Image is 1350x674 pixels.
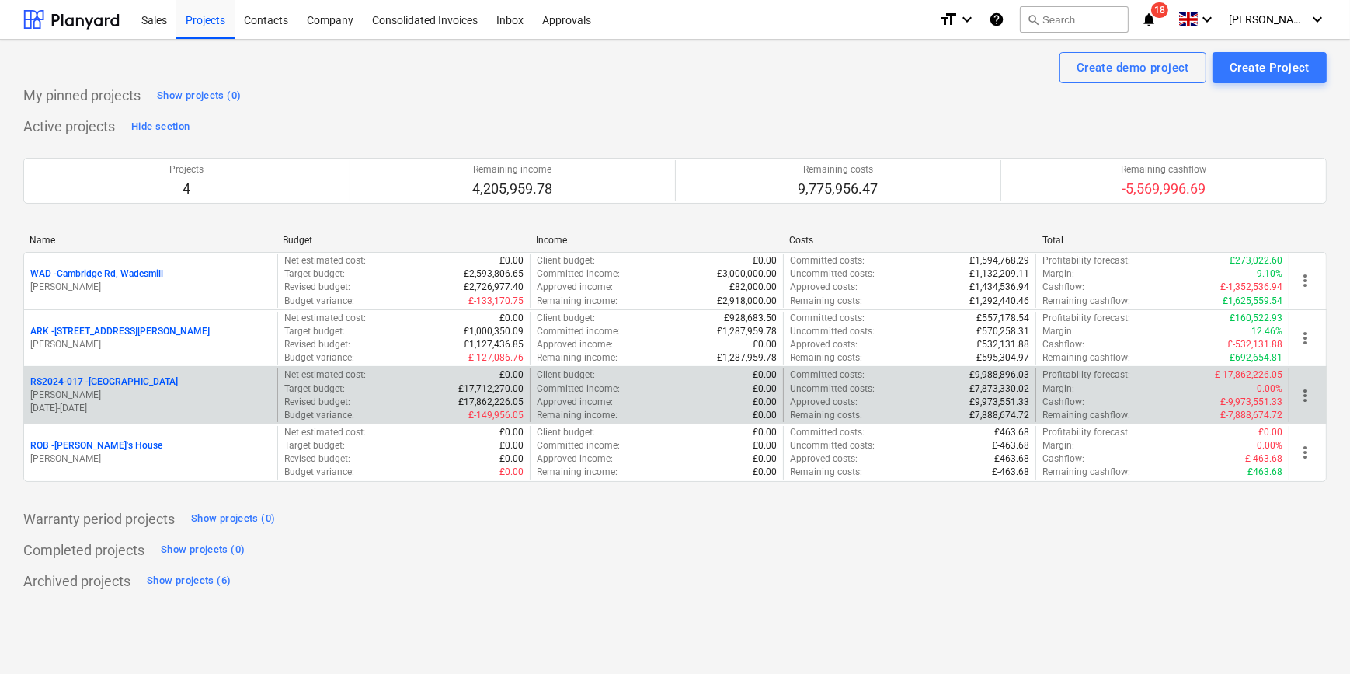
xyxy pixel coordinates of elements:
[537,351,618,365] p: Remaining income :
[992,466,1029,479] p: £-463.68
[1042,312,1130,325] p: Profitability forecast :
[458,382,524,396] p: £17,712,270.00
[1215,368,1282,382] p: £-17,862,226.05
[989,10,1004,29] i: Knowledge base
[1230,254,1282,267] p: £273,022.60
[790,396,858,409] p: Approved costs :
[790,452,858,466] p: Approved costs :
[1296,386,1314,405] span: more_vert
[170,180,204,198] p: 4
[468,351,524,365] p: £-127,086.76
[284,439,345,452] p: Target budget :
[789,235,1030,246] div: Costs
[30,281,271,294] p: [PERSON_NAME]
[1257,267,1282,281] p: 9.10%
[790,382,875,396] p: Uncommitted costs :
[30,235,270,246] div: Name
[191,510,275,528] div: Show projects (0)
[724,312,777,325] p: £928,683.50
[1042,439,1074,452] p: Margin :
[284,382,345,396] p: Target budget :
[1220,281,1282,294] p: £-1,352,536.94
[976,338,1029,351] p: £532,131.88
[1121,180,1206,198] p: -5,569,996.69
[284,351,354,365] p: Budget variance :
[753,254,777,267] p: £0.00
[976,351,1029,365] p: £595,304.97
[157,87,241,105] div: Show projects (0)
[1027,13,1039,26] span: search
[284,325,345,338] p: Target budget :
[30,267,271,294] div: WAD -Cambridge Rd, Wadesmill[PERSON_NAME]
[753,382,777,396] p: £0.00
[161,541,245,559] div: Show projects (0)
[284,312,366,325] p: Net estimated cost :
[284,295,354,308] p: Budget variance :
[30,325,271,351] div: ARK -[STREET_ADDRESS][PERSON_NAME][PERSON_NAME]
[799,180,879,198] p: 9,775,956.47
[23,117,115,136] p: Active projects
[30,389,271,402] p: [PERSON_NAME]
[1042,452,1084,466] p: Cashflow :
[537,452,613,466] p: Approved income :
[537,325,620,338] p: Committed income :
[1042,235,1283,246] div: Total
[717,267,777,281] p: £3,000,000.00
[283,235,524,246] div: Budget
[969,281,1029,294] p: £1,434,536.94
[30,338,271,351] p: [PERSON_NAME]
[30,325,210,338] p: ARK - [STREET_ADDRESS][PERSON_NAME]
[23,510,175,529] p: Warranty period projects
[1042,426,1130,439] p: Profitability forecast :
[1042,281,1084,294] p: Cashflow :
[473,180,553,198] p: 4,205,959.78
[499,312,524,325] p: £0.00
[499,426,524,439] p: £0.00
[284,338,350,351] p: Revised budget :
[717,295,777,308] p: £2,918,000.00
[1042,295,1130,308] p: Remaining cashflow :
[992,439,1029,452] p: £-463.68
[1251,325,1282,338] p: 12.46%
[131,118,190,136] div: Hide section
[284,409,354,422] p: Budget variance :
[537,254,595,267] p: Client budget :
[1227,338,1282,351] p: £-532,131.88
[753,452,777,466] p: £0.00
[1308,10,1327,29] i: keyboard_arrow_down
[157,538,249,563] button: Show projects (0)
[1042,382,1074,396] p: Margin :
[1077,58,1189,78] div: Create demo project
[464,338,524,351] p: £1,127,436.85
[30,452,271,466] p: [PERSON_NAME]
[969,295,1029,308] p: £1,292,440.46
[790,466,862,479] p: Remaining costs :
[127,114,193,139] button: Hide section
[1220,409,1282,422] p: £-7,888,674.72
[464,325,524,338] p: £1,000,350.09
[499,466,524,479] p: £0.00
[30,439,162,452] p: ROB - [PERSON_NAME]'s House
[537,426,595,439] p: Client budget :
[1296,271,1314,290] span: more_vert
[537,267,620,281] p: Committed income :
[1151,2,1168,18] span: 18
[23,572,130,591] p: Archived projects
[1230,58,1310,78] div: Create Project
[1272,599,1350,674] iframe: Chat Widget
[1042,338,1084,351] p: Cashflow :
[790,281,858,294] p: Approved costs :
[143,569,235,594] button: Show projects (6)
[753,396,777,409] p: £0.00
[537,409,618,422] p: Remaining income :
[187,507,279,532] button: Show projects (0)
[753,439,777,452] p: £0.00
[1257,439,1282,452] p: 0.00%
[170,163,204,176] p: Projects
[1223,295,1282,308] p: £1,625,559.54
[753,338,777,351] p: £0.00
[799,163,879,176] p: Remaining costs
[30,375,178,389] p: RS2024-017 - [GEOGRAPHIC_DATA]
[790,254,865,267] p: Committed costs :
[790,312,865,325] p: Committed costs :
